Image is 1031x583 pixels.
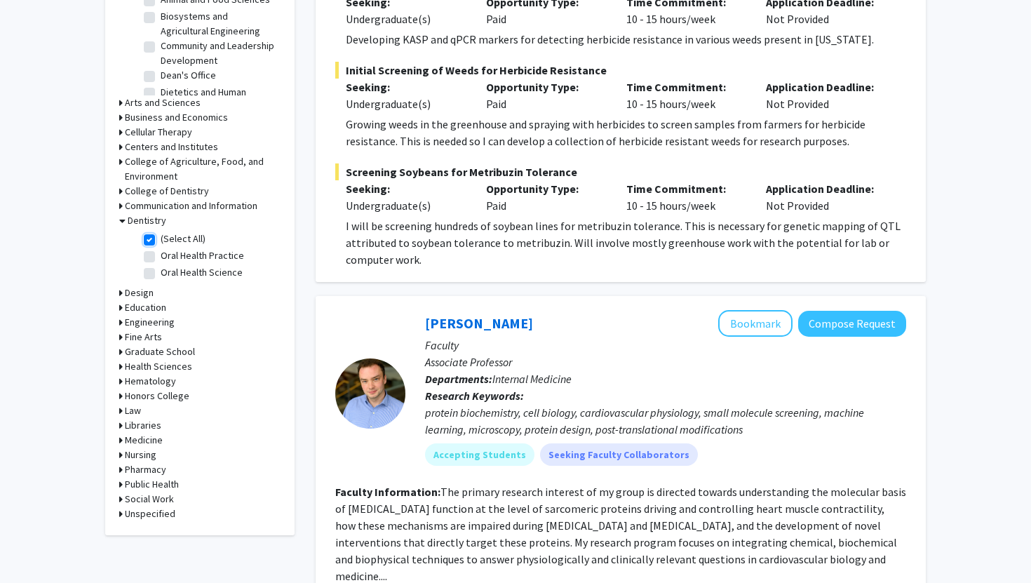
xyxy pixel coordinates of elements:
label: Oral Health Science [161,265,243,280]
p: Opportunity Type: [486,180,605,197]
h3: Arts and Sciences [125,95,201,110]
h3: Unspecified [125,507,175,521]
h3: Graduate School [125,344,195,359]
div: Undergraduate(s) [346,11,465,27]
label: Oral Health Practice [161,248,244,263]
p: Application Deadline: [766,79,885,95]
div: Paid [476,79,616,112]
h3: Law [125,403,141,418]
h3: Engineering [125,315,175,330]
div: Not Provided [755,180,896,214]
h3: College of Agriculture, Food, and Environment [125,154,281,184]
h3: Pharmacy [125,462,166,477]
mat-chip: Seeking Faculty Collaborators [540,443,698,466]
h3: Centers and Institutes [125,140,218,154]
p: Seeking: [346,79,465,95]
p: Time Commitment: [626,79,746,95]
p: Opportunity Type: [486,79,605,95]
h3: Social Work [125,492,174,507]
p: Developing KASP and qPCR markers for detecting herbicide resistance in various weeds present in [... [346,31,906,48]
label: Biosystems and Agricultural Engineering [161,9,277,39]
p: Application Deadline: [766,180,885,197]
b: Research Keywords: [425,389,524,403]
div: 10 - 15 hours/week [616,180,756,214]
div: Undergraduate(s) [346,197,465,214]
h3: Public Health [125,477,179,492]
button: Compose Request to Thomas Kampourakis [798,311,906,337]
div: Undergraduate(s) [346,95,465,112]
p: Time Commitment: [626,180,746,197]
label: Dietetics and Human Nutrition [161,85,277,114]
h3: Libraries [125,418,161,433]
h3: Design [125,286,154,300]
p: Associate Professor [425,354,906,370]
label: Dean's Office [161,68,216,83]
h3: Cellular Therapy [125,125,192,140]
h3: Communication and Information [125,199,257,213]
h3: Nursing [125,448,156,462]
h3: Honors College [125,389,189,403]
p: Faculty [425,337,906,354]
b: Departments: [425,372,492,386]
span: Internal Medicine [492,372,572,386]
span: Initial Screening of Weeds for Herbicide Resistance [335,62,906,79]
span: Screening Soybeans for Metribuzin Tolerance [335,163,906,180]
mat-chip: Accepting Students [425,443,534,466]
iframe: Chat [11,520,60,572]
b: Faculty Information: [335,485,440,499]
div: protein biochemistry, cell biology, cardiovascular physiology, small molecule screening, machine ... [425,404,906,438]
h3: College of Dentistry [125,184,209,199]
h3: Medicine [125,433,163,448]
fg-read-more: The primary research interest of my group is directed towards understanding the molecular basis o... [335,485,906,583]
label: Community and Leadership Development [161,39,277,68]
p: Seeking: [346,180,465,197]
p: I will be screening hundreds of soybean lines for metribuzin tolerance. This is necessary for gen... [346,217,906,268]
h3: Business and Economics [125,110,228,125]
div: Not Provided [755,79,896,112]
h3: Education [125,300,166,315]
label: (Select All) [161,232,205,246]
div: Paid [476,180,616,214]
h3: Dentistry [128,213,166,228]
p: Growing weeds in the greenhouse and spraying with herbicides to screen samples from farmers for h... [346,116,906,149]
h3: Health Sciences [125,359,192,374]
div: 10 - 15 hours/week [616,79,756,112]
h3: Hematology [125,374,176,389]
button: Add Thomas Kampourakis to Bookmarks [718,310,793,337]
h3: Fine Arts [125,330,162,344]
a: [PERSON_NAME] [425,314,533,332]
